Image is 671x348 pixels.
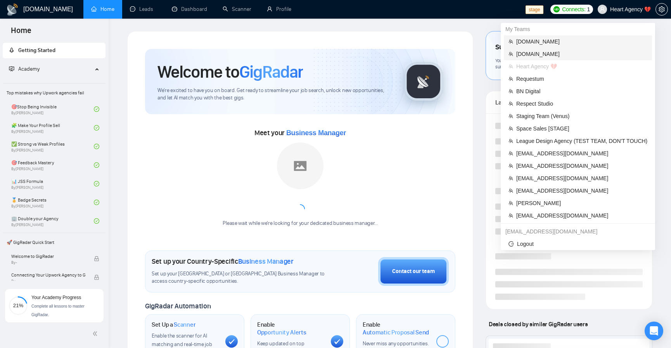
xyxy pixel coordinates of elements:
[516,50,647,58] span: [DOMAIN_NAME]
[3,235,105,250] span: 🚀 GigRadar Quick Start
[9,303,28,308] span: 21%
[91,6,114,12] a: homeHome
[508,176,513,181] span: team
[11,157,94,174] a: 🎯 Feedback MasteryBy[PERSON_NAME]
[18,47,55,54] span: Getting Started
[145,302,211,310] span: GigRadar Automation
[152,270,330,285] span: Set up your [GEOGRAPHIC_DATA] or [GEOGRAPHIC_DATA] Business Manager to access country-specific op...
[501,225,655,238] div: arief.rahman@gigradar.io
[94,144,99,149] span: check-circle
[238,257,294,266] span: Business Manager
[526,5,543,14] span: stage
[239,61,303,82] span: GigRadar
[508,139,513,143] span: team
[495,41,534,54] span: Subscription
[94,218,99,224] span: check-circle
[94,106,99,112] span: check-circle
[516,174,647,183] span: [EMAIL_ADDRESS][DOMAIN_NAME]
[254,129,346,137] span: Meet your
[508,101,513,106] span: team
[508,64,513,69] span: team
[18,66,40,72] span: Academy
[516,199,647,207] span: [PERSON_NAME]
[508,52,513,56] span: team
[516,112,647,120] span: Staging Team (Venus)
[3,85,105,101] span: Top mistakes why Upwork agencies fail
[3,43,105,58] li: Getting Started
[11,101,94,118] a: 🎯Stop Being InvisibleBy[PERSON_NAME]
[508,213,513,218] span: team
[174,321,195,329] span: Scanner
[94,200,99,205] span: check-circle
[378,257,449,286] button: Contact our team
[157,87,392,102] span: We're excited to have you on board. Get ready to streamline your job search, unlock new opportuni...
[508,77,513,81] span: team
[267,6,291,12] a: userProfile
[286,129,346,137] span: Business Manager
[152,257,294,266] h1: Set up your Country-Specific
[656,6,668,12] span: setting
[94,162,99,168] span: check-circle
[31,304,85,317] span: Complete all lessons to master GigRadar.
[11,212,94,230] a: 🏢 Double your AgencyBy[PERSON_NAME]
[516,87,647,96] span: BN Digital
[363,329,429,336] span: Automatic Proposal Send
[404,62,443,101] img: gigradar-logo.png
[508,201,513,205] span: team
[130,6,156,12] a: messageLeads
[92,330,100,338] span: double-left
[508,240,647,248] span: Logout
[562,5,585,14] span: Connects:
[172,6,207,12] a: dashboardDashboard
[9,66,14,71] span: fund-projection-screen
[486,317,591,331] span: Deals closed by similar GigRadar users
[94,181,99,186] span: check-circle
[587,5,590,14] span: 1
[516,137,647,145] span: League Design Agency (TEST TEAM, DON'T TOUCH)
[94,275,99,280] span: lock
[508,188,513,193] span: team
[11,260,86,265] span: By -
[363,321,430,336] h1: Enable
[508,241,514,247] span: logout
[94,125,99,130] span: check-circle
[11,279,86,284] span: By -
[392,267,435,276] div: Contact our team
[495,57,635,70] span: Your subscription will be renewed. To keep things running smoothly, make sure your payment method...
[516,37,647,46] span: [DOMAIN_NAME]
[516,162,647,170] span: [EMAIL_ADDRESS][DOMAIN_NAME]
[508,126,513,131] span: team
[11,119,94,136] a: 🧩 Make Your Profile SellBy[PERSON_NAME]
[516,124,647,133] span: Space Sales [STAGE]
[508,114,513,118] span: team
[600,7,605,12] span: user
[516,186,647,195] span: [EMAIL_ADDRESS][DOMAIN_NAME]
[508,89,513,94] span: team
[11,175,94,192] a: 📊 JSS FormulaBy[PERSON_NAME]
[501,23,655,35] div: My Teams
[5,25,38,41] span: Home
[157,61,303,82] h1: Welcome to
[257,329,306,336] span: Opportunity Alerts
[11,138,94,155] a: ✅ Strong vs Weak ProfilesBy[PERSON_NAME]
[516,211,647,220] span: [EMAIL_ADDRESS][DOMAIN_NAME]
[516,149,647,158] span: [EMAIL_ADDRESS][DOMAIN_NAME]
[31,295,81,300] span: Your Academy Progress
[295,204,306,214] span: loading
[223,6,251,12] a: searchScanner
[9,66,40,72] span: Academy
[11,252,86,260] span: Welcome to GigRadar
[495,97,543,107] span: Latest Posts from the GigRadar Community
[508,39,513,44] span: team
[218,220,382,227] div: Please wait while we're looking for your dedicated business manager...
[508,151,513,156] span: team
[655,6,668,12] a: setting
[11,194,94,211] a: 🏅 Badge SecretsBy[PERSON_NAME]
[9,47,14,53] span: rocket
[516,99,647,108] span: Respect Studio
[363,340,429,347] span: Never miss any opportunities.
[152,321,195,329] h1: Set Up a
[516,62,647,71] span: Heart Agency 💔
[553,6,560,12] img: upwork-logo.png
[508,164,513,168] span: team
